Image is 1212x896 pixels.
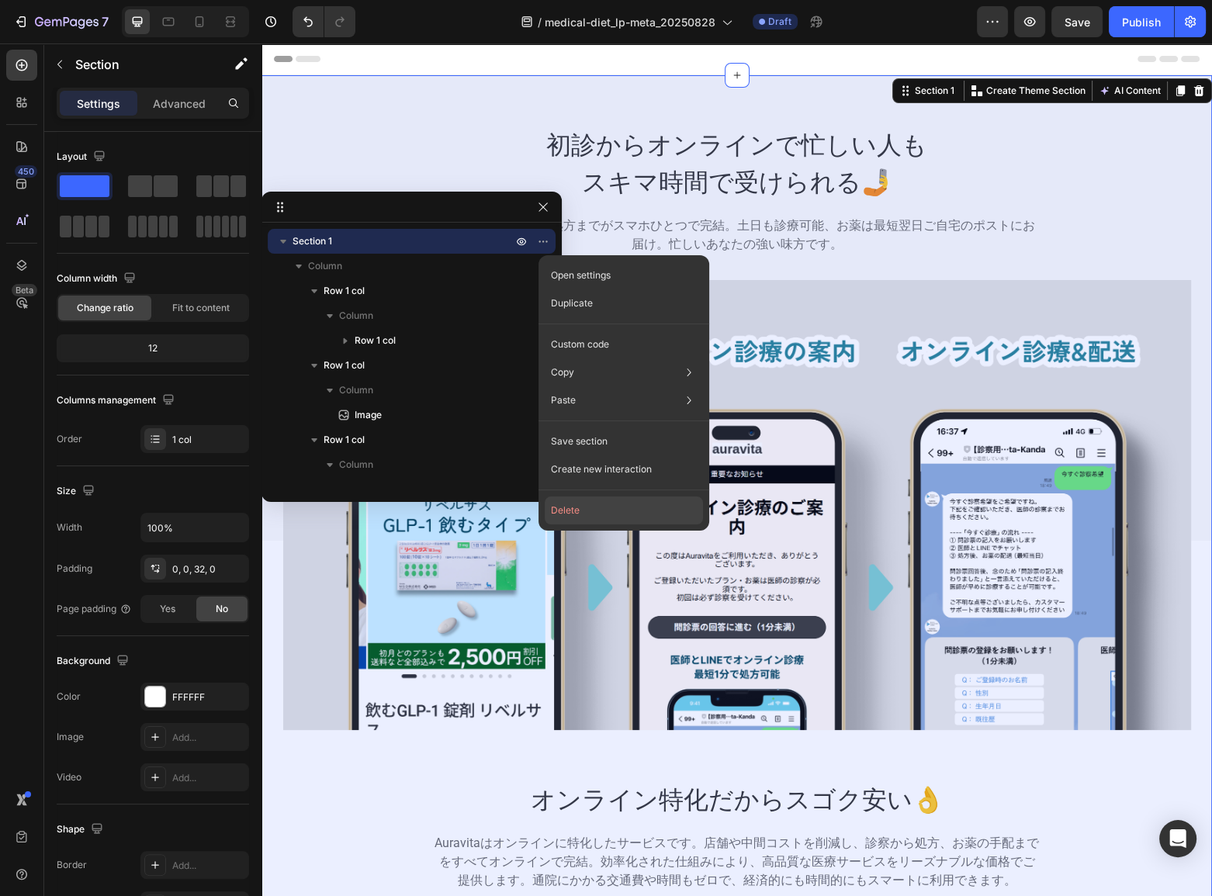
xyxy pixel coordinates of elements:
span: Row 1 col [324,358,365,373]
button: Delete [545,496,703,524]
div: Order [57,432,82,446]
p: Paste [551,393,576,407]
p: 7 [102,12,109,31]
div: Open Intercom Messenger [1159,820,1196,857]
div: Width [57,521,82,534]
span: Row 1 col [355,482,396,497]
div: Color [57,690,81,704]
div: 0, 0, 32, 0 [172,562,245,576]
div: Border [57,858,87,872]
p: Advanced [153,95,206,112]
p: Custom code [551,337,609,351]
span: No [216,602,228,616]
div: Layout [57,147,109,168]
button: Save [1051,6,1103,37]
span: medical-diet_lp-meta_20250828 [545,14,715,30]
span: Section 1 [293,234,332,249]
span: Column [308,258,342,274]
div: 1 col [172,433,245,447]
span: Yes [160,602,175,616]
span: Save [1065,16,1090,29]
span: Row 1 col [355,333,396,348]
div: Undo/Redo [293,6,355,37]
div: 450 [15,165,37,178]
div: 12 [60,337,246,359]
span: Draft [768,15,791,29]
div: Add... [172,731,245,745]
div: Size [57,481,98,502]
div: FFFFFF [172,690,245,704]
div: Add... [172,771,245,785]
span: Row 1 col [324,283,365,299]
div: Shape [57,819,106,840]
span: / [538,14,542,30]
div: Column width [57,268,139,289]
p: Duplicate [551,296,593,310]
span: Column [339,308,373,323]
div: Page padding [57,602,132,616]
button: Publish [1109,6,1174,37]
p: Save section [551,434,608,448]
div: Add... [172,859,245,873]
span: Change ratio [77,301,133,315]
div: Video [57,770,81,784]
div: Beta [12,284,37,296]
span: Column [339,457,373,472]
iframe: Design area [261,43,1212,896]
div: Image [57,730,84,744]
span: Row 1 col [324,432,365,448]
button: 7 [6,6,116,37]
span: Image [355,407,382,423]
span: Column [339,382,373,398]
div: Padding [57,562,92,576]
p: Copy [551,365,574,379]
input: Auto [141,514,248,541]
span: Fit to content [172,301,230,315]
p: Open settings [551,268,611,282]
p: Settings [77,95,120,112]
div: Columns management [57,390,178,411]
p: Create new interaction [551,462,652,477]
p: Section [75,55,203,74]
div: Publish [1122,14,1161,30]
div: Background [57,651,132,672]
